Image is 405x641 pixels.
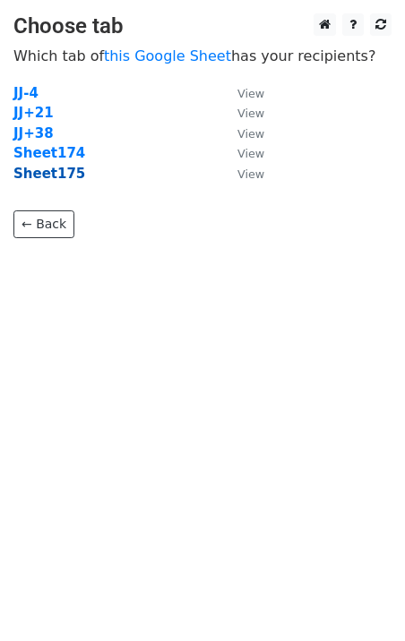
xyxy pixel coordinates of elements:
[220,166,264,182] a: View
[13,125,54,141] a: JJ+38
[237,147,264,160] small: View
[237,127,264,141] small: View
[220,85,264,101] a: View
[315,555,405,641] iframe: Chat Widget
[220,105,264,121] a: View
[13,13,392,39] h3: Choose tab
[13,85,39,101] a: JJ-4
[237,87,264,100] small: View
[13,210,74,238] a: ← Back
[13,47,392,65] p: Which tab of has your recipients?
[13,105,54,121] a: JJ+21
[237,107,264,120] small: View
[13,166,85,182] a: Sheet175
[237,167,264,181] small: View
[104,47,231,64] a: this Google Sheet
[220,125,264,141] a: View
[13,145,85,161] a: Sheet174
[220,145,264,161] a: View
